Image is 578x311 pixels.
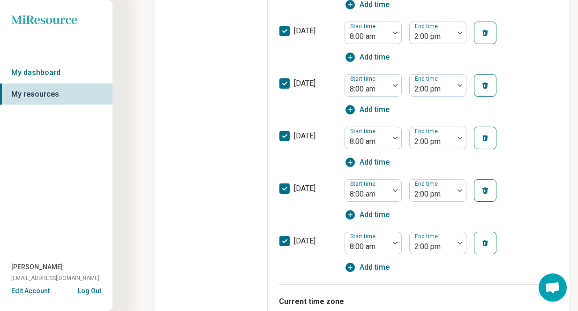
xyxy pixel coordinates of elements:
label: Start time [350,233,377,240]
p: Current time zone [279,296,560,307]
span: [DATE] [294,131,315,140]
button: Log Out [78,286,101,294]
button: Add time [345,209,390,220]
span: [DATE] [294,26,315,35]
span: Add time [360,104,390,115]
label: Start time [350,128,377,135]
span: [DATE] [294,184,315,193]
span: Add time [360,157,390,168]
button: Add time [345,262,390,273]
span: [DATE] [294,79,315,88]
label: End time [415,128,440,135]
label: Start time [350,23,377,30]
div: Open chat [539,273,567,302]
span: Add time [360,262,390,273]
button: Add time [345,104,390,115]
span: Add time [360,209,390,220]
span: Add time [360,52,390,63]
label: End time [415,23,440,30]
button: Edit Account [11,286,50,296]
span: [DATE] [294,236,315,245]
label: End time [415,76,440,82]
label: Start time [350,76,377,82]
button: Add time [345,157,390,168]
label: End time [415,233,440,240]
span: [EMAIL_ADDRESS][DOMAIN_NAME] [11,274,99,282]
label: Start time [350,181,377,187]
button: Add time [345,52,390,63]
label: End time [415,181,440,187]
span: [PERSON_NAME] [11,262,63,272]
